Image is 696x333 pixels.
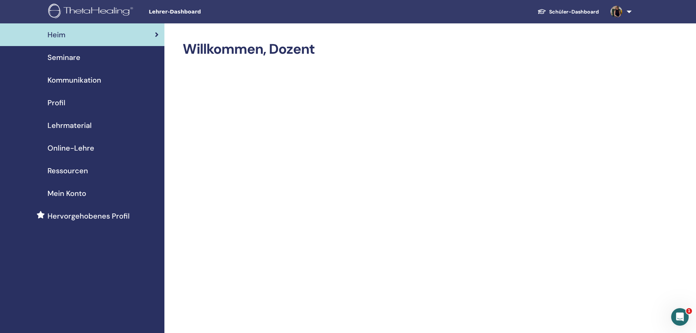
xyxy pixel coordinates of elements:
[47,143,94,154] span: Online-Lehre
[149,8,258,16] span: Lehrer-Dashboard
[686,308,692,314] span: 1
[47,29,65,40] span: Heim
[47,188,86,199] span: Mein Konto
[47,120,92,131] span: Lehrmaterial
[537,8,546,15] img: graduation-cap-white.svg
[48,4,136,20] img: logo.png
[47,52,80,63] span: Seminare
[532,5,605,19] a: Schüler-Dashboard
[47,97,65,108] span: Profil
[183,41,621,58] h2: Willkommen, Dozent
[47,165,88,176] span: Ressourcen
[47,211,130,222] span: Hervorgehobenes Profil
[611,6,622,18] img: default.jpg
[671,308,689,326] iframe: Intercom live chat
[47,75,101,86] span: Kommunikation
